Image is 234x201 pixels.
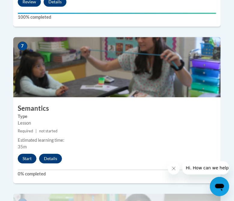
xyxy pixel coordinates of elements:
[13,37,221,97] img: Course Image
[168,162,180,175] iframe: Close message
[18,14,216,20] label: 100% completed
[18,144,27,149] span: 35m
[18,154,36,163] button: Start
[13,104,221,113] h3: Semantics
[39,129,57,133] span: not started
[18,42,27,51] span: 7
[18,13,216,14] div: Your progress
[210,177,229,196] iframe: Button to launch messaging window
[18,137,216,144] div: Estimated learning time:
[4,4,49,9] span: Hi. How can we help?
[182,161,229,175] iframe: Message from company
[39,154,62,163] button: Details
[18,171,216,177] label: 0% completed
[35,129,37,133] span: |
[18,120,216,126] div: Lesson
[18,113,216,120] label: Type
[18,129,33,133] span: Required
